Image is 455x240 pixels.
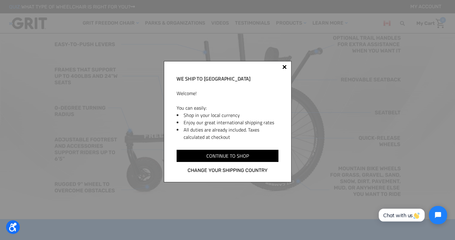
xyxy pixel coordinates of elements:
[184,119,278,126] li: Enjoy our great international shipping rates
[177,75,278,82] h2: We ship to [GEOGRAPHIC_DATA]
[177,104,278,111] p: You can easily:
[372,201,452,229] iframe: Tidio Chat
[177,166,278,174] a: Change your shipping country
[184,126,278,141] li: All duties are already included. Taxes calculated at checkout
[177,90,278,97] p: Welcome!
[177,150,278,162] input: Continue to shop
[99,25,132,31] span: Phone Number
[184,111,278,119] li: Shop in your local currency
